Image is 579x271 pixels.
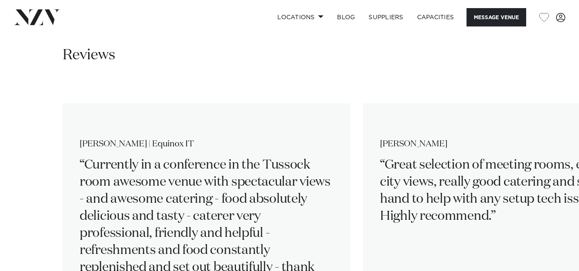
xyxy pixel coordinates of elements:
a: Locations [271,8,330,26]
a: Capacities [410,8,461,26]
img: nzv-logo.png [14,9,60,25]
a: SUPPLIERS [362,8,410,26]
cite: [PERSON_NAME] | Equinox IT [80,137,333,150]
a: BLOG [330,8,362,26]
h2: Reviews [63,46,115,65]
button: Message Venue [467,8,526,26]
